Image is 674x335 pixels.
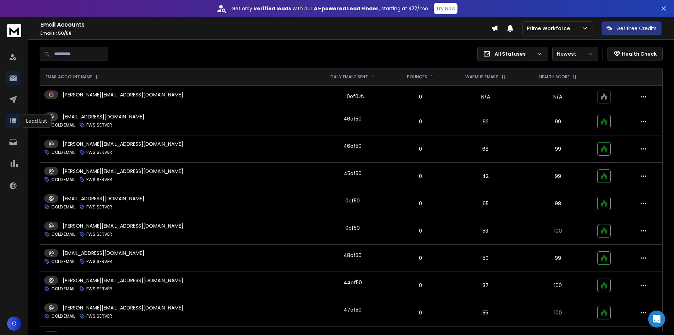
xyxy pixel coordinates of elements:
[344,143,362,150] div: 46 of 50
[51,231,75,237] p: COLD EMAIL
[448,272,523,299] td: 37
[527,25,573,32] p: Prime Workforce
[345,224,360,231] div: 0 of 50
[448,108,523,135] td: 62
[397,93,444,100] p: 0
[86,150,112,155] p: PWS SERVER
[51,150,75,155] p: COLD EMAIL
[51,259,75,264] p: COLD EMAIL
[51,122,75,128] p: COLD EMAIL
[523,272,593,299] td: 100
[622,50,657,57] p: Health Check
[51,313,75,319] p: COLD EMAIL
[523,190,593,217] td: 98
[397,200,444,207] p: 0
[86,122,112,128] p: PWS SERVER
[397,173,444,180] p: 0
[40,30,491,36] p: Emails :
[607,47,663,61] button: Health Check
[330,74,368,80] p: DAILY EMAILS SENT
[648,311,665,328] div: Open Intercom Messenger
[58,30,71,36] span: 50 / 56
[448,217,523,244] td: 53
[7,317,21,331] button: C
[46,74,99,80] div: EMAIL ACCOUNT NAME
[86,231,112,237] p: PWS SERVER
[448,244,523,272] td: 50
[347,93,358,100] div: 0 of 0
[22,114,52,128] div: Lead List
[552,47,598,61] button: Newest
[344,279,362,286] div: 44 of 50
[314,5,380,12] strong: AI-powered Lead Finder,
[63,304,183,311] p: [PERSON_NAME][EMAIL_ADDRESS][DOMAIN_NAME]
[397,309,444,316] p: 0
[523,108,593,135] td: 99
[448,135,523,162] td: 68
[63,250,144,257] p: [EMAIL_ADDRESS][DOMAIN_NAME]
[601,21,662,35] button: Get Free Credits
[448,190,523,217] td: 65
[254,5,291,12] strong: verified leads
[86,313,112,319] p: PWS SERVER
[495,50,534,57] p: All Statuses
[448,85,523,108] td: N/A
[7,24,21,37] img: logo
[397,118,444,125] p: 0
[397,227,444,234] p: 0
[344,170,362,177] div: 45 of 50
[344,115,362,122] div: 46 of 50
[616,25,657,32] p: Get Free Credits
[86,204,112,210] p: PWS SERVER
[523,135,593,162] td: 99
[51,177,75,183] p: COLD EMAIL
[63,113,144,120] p: [EMAIL_ADDRESS][DOMAIN_NAME]
[40,21,491,29] h1: Email Accounts
[86,286,112,292] p: PWS SERVER
[523,217,593,244] td: 100
[63,277,183,284] p: [PERSON_NAME][EMAIL_ADDRESS][DOMAIN_NAME]
[231,5,428,12] p: Get only with our starting at $22/mo
[407,74,427,80] p: BOUNCES
[434,3,457,14] button: Try Now
[397,145,444,152] p: 0
[523,244,593,272] td: 99
[448,299,523,326] td: 55
[465,74,499,80] p: WARMUP EMAILS
[63,91,183,98] p: [PERSON_NAME][EMAIL_ADDRESS][DOMAIN_NAME]
[86,259,112,264] p: PWS SERVER
[397,255,444,262] p: 0
[344,252,362,259] div: 48 of 50
[86,177,112,183] p: PWS SERVER
[523,162,593,190] td: 99
[527,93,589,100] p: N/A
[397,282,444,289] p: 0
[63,222,183,229] p: [PERSON_NAME][EMAIL_ADDRESS][DOMAIN_NAME]
[345,197,360,204] div: 0 of 50
[523,299,593,326] td: 100
[436,5,455,12] p: Try Now
[51,286,75,292] p: COLD EMAIL
[448,162,523,190] td: 42
[539,74,570,80] p: HEALTH SCORE
[63,195,144,202] p: [EMAIL_ADDRESS][DOMAIN_NAME]
[63,140,183,147] p: [PERSON_NAME][EMAIL_ADDRESS][DOMAIN_NAME]
[51,204,75,210] p: COLD EMAIL
[344,306,362,313] div: 47 of 50
[63,168,183,175] p: [PERSON_NAME][EMAIL_ADDRESS][DOMAIN_NAME]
